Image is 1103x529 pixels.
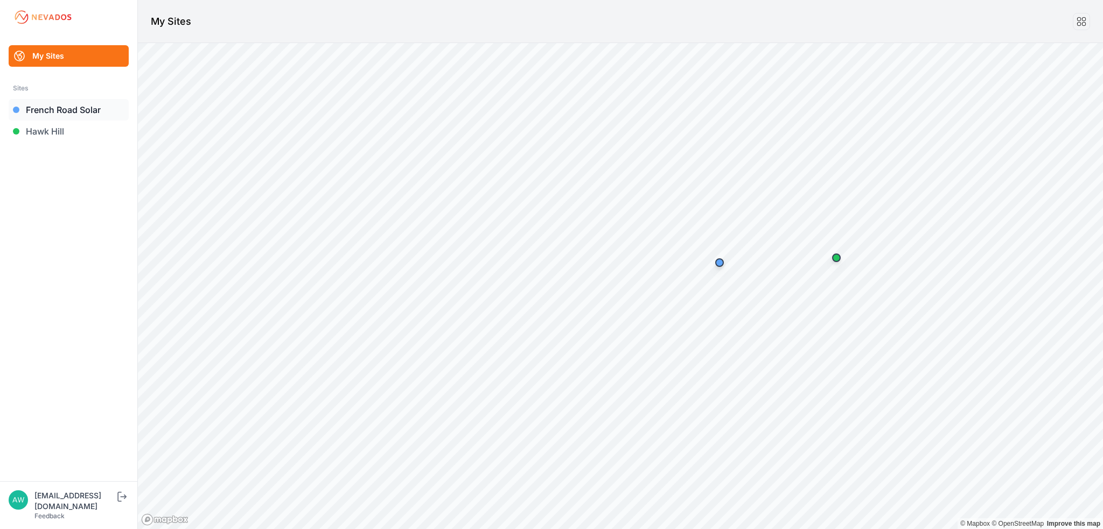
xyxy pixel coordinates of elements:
[9,490,28,510] img: awalsh@nexamp.com
[13,9,73,26] img: Nevados
[826,247,847,269] div: Map marker
[709,252,730,273] div: Map marker
[9,45,129,67] a: My Sites
[992,520,1044,527] a: OpenStreetMap
[9,121,129,142] a: Hawk Hill
[138,43,1103,529] canvas: Map
[960,520,990,527] a: Mapbox
[9,99,129,121] a: French Road Solar
[151,14,191,29] h1: My Sites
[1047,520,1100,527] a: Map feedback
[34,490,115,512] div: [EMAIL_ADDRESS][DOMAIN_NAME]
[13,82,124,95] div: Sites
[141,513,189,526] a: Mapbox logo
[34,512,65,520] a: Feedback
